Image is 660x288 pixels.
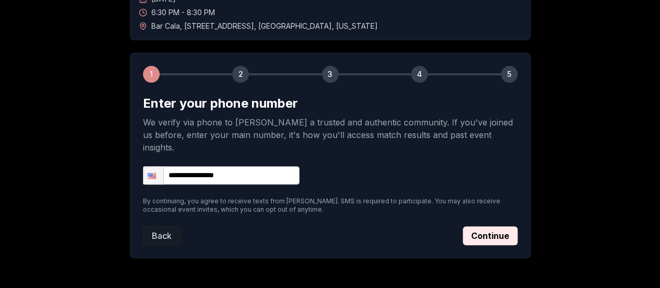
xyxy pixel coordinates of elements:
[151,21,378,31] span: Bar Cala , [STREET_ADDRESS] , [GEOGRAPHIC_DATA] , [US_STATE]
[143,167,163,184] div: United States: + 1
[411,66,428,83] div: 4
[322,66,339,83] div: 3
[143,197,518,214] p: By continuing, you agree to receive texts from [PERSON_NAME]. SMS is required to participate. You...
[501,66,518,83] div: 5
[143,95,518,112] h2: Enter your phone number
[232,66,249,83] div: 2
[143,66,160,83] div: 1
[143,226,181,245] button: Back
[463,226,518,245] button: Continue
[143,116,518,154] p: We verify via phone to [PERSON_NAME] a trusted and authentic community. If you've joined us befor...
[151,7,215,18] span: 6:30 PM - 8:30 PM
